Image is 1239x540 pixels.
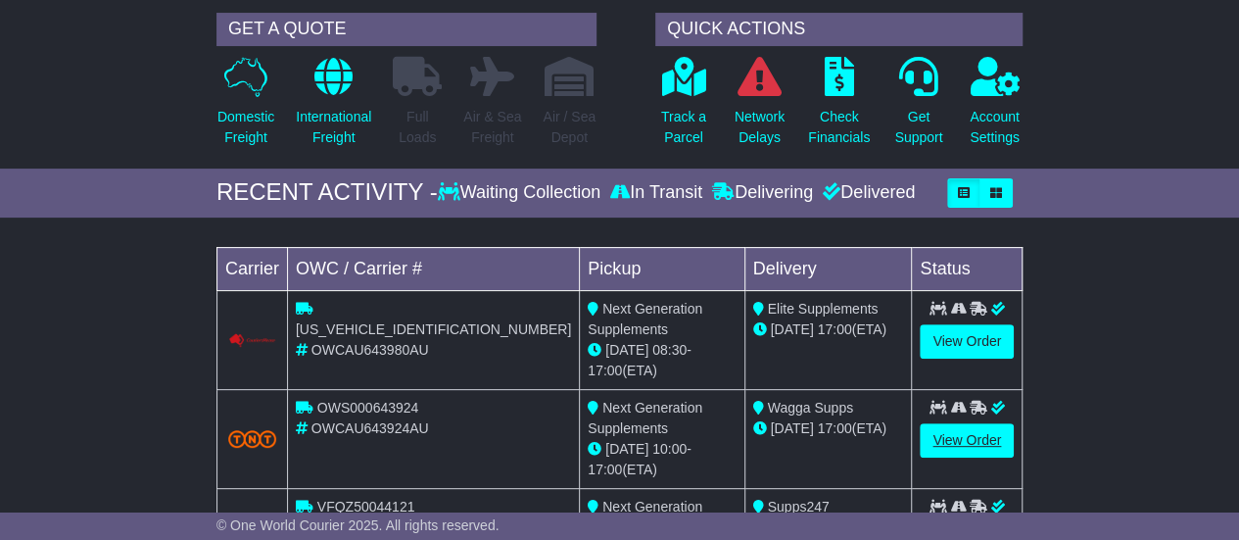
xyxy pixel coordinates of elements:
span: Next Generation Supplements [588,301,702,337]
span: OWCAU643924AU [311,420,429,436]
a: NetworkDelays [734,56,786,159]
span: VFQZ50044121 [317,499,415,515]
p: Check Financials [808,107,870,148]
span: 08:30 [652,342,687,358]
span: Wagga Supps [768,400,853,416]
span: OWCAU643980AU [311,342,429,358]
div: (ETA) [753,418,904,439]
td: Status [912,247,1023,290]
div: Delivered [818,182,915,204]
img: TNT_Domestic.png [228,430,277,448]
span: 17:00 [817,321,851,337]
span: [US_VEHICLE_IDENTIFICATION_NUMBER] [296,321,571,337]
a: CheckFinancials [807,56,871,159]
a: DomesticFreight [216,56,275,159]
span: Next Generation Supplements [588,499,702,535]
td: OWC / Carrier # [287,247,579,290]
span: Elite Supplements [768,301,879,317]
span: 17:00 [588,363,622,378]
a: Track aParcel [660,56,707,159]
p: Full Loads [393,107,442,148]
span: Supps247 [PERSON_NAME] [753,499,866,535]
p: Network Delays [735,107,785,148]
img: Couriers_Please.png [228,333,277,349]
span: [DATE] [771,420,814,436]
div: - (ETA) [588,439,736,480]
span: © One World Courier 2025. All rights reserved. [216,517,500,533]
p: Account Settings [970,107,1020,148]
span: 10:00 [652,441,687,457]
span: 17:00 [817,420,851,436]
p: Track a Parcel [661,107,706,148]
a: View Order [920,324,1014,359]
a: GetSupport [893,56,943,159]
p: International Freight [296,107,371,148]
div: - (ETA) [588,340,736,381]
span: 17:00 [588,462,622,477]
p: Air & Sea Freight [463,107,521,148]
div: (ETA) [753,319,904,340]
span: OWS000643924 [317,400,419,416]
p: Domestic Freight [217,107,274,148]
div: In Transit [605,182,707,204]
div: QUICK ACTIONS [655,13,1023,46]
td: Delivery [744,247,912,290]
a: View Order [920,423,1014,458]
div: RECENT ACTIVITY - [216,178,438,207]
div: Delivering [707,182,818,204]
td: Carrier [216,247,287,290]
span: Next Generation Supplements [588,400,702,436]
span: [DATE] [605,342,648,358]
div: GET A QUOTE [216,13,596,46]
span: [DATE] [605,441,648,457]
p: Air / Sea Depot [543,107,596,148]
a: InternationalFreight [295,56,372,159]
a: AccountSettings [969,56,1021,159]
p: Get Support [894,107,942,148]
td: Pickup [580,247,744,290]
div: Waiting Collection [438,182,605,204]
span: [DATE] [771,321,814,337]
